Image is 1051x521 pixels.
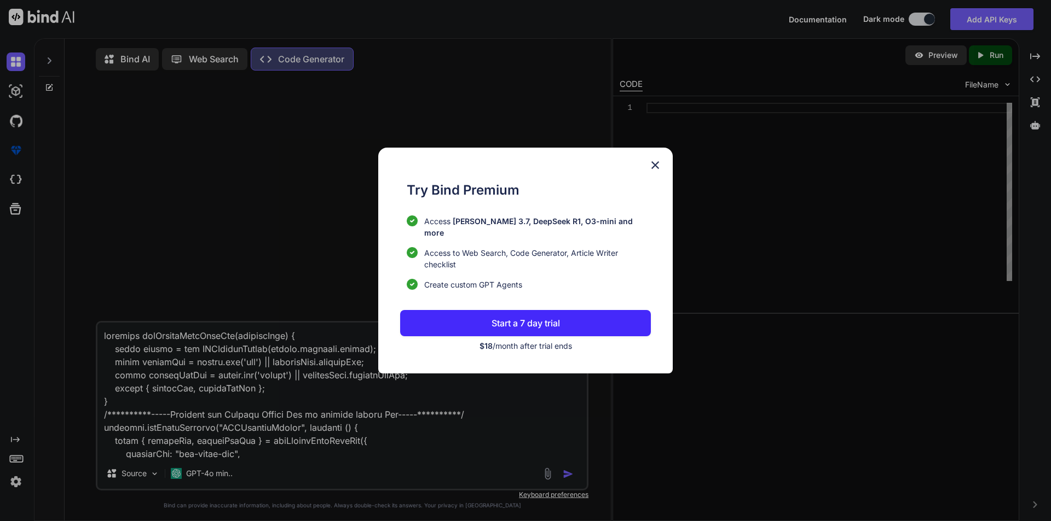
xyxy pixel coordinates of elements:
[492,317,560,330] p: Start a 7 day trial
[424,215,651,238] p: Access
[407,215,418,226] img: checklist
[480,341,572,350] span: /month after trial ends
[424,247,651,270] span: Access to Web Search, Code Generator, Article Writer checklist
[424,216,633,237] span: [PERSON_NAME] 3.7, DeepSeek R1, O3-mini and more
[400,310,651,336] button: Start a 7 day trial
[649,159,662,172] img: close
[407,279,418,290] img: checklist
[407,180,651,200] h1: Try Bind Premium
[480,341,493,350] span: $18
[424,279,522,290] span: Create custom GPT Agents
[407,247,418,258] img: checklist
